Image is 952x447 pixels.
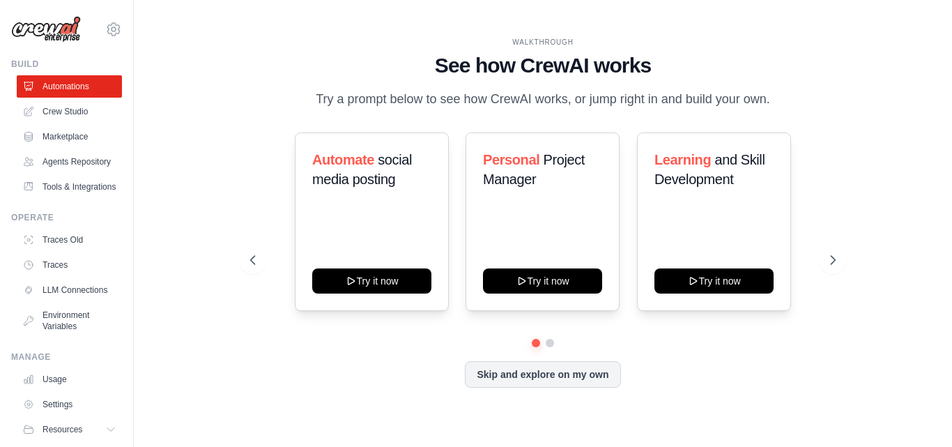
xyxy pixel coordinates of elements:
a: Tools & Integrations [17,176,122,198]
span: Resources [43,424,82,435]
span: Learning [654,152,711,167]
a: Usage [17,368,122,391]
button: Resources [17,418,122,441]
iframe: Chat Widget [882,380,952,447]
span: Project Manager [483,152,585,187]
a: Environment Variables [17,304,122,338]
a: Traces Old [17,229,122,251]
button: Skip and explore on my own [465,361,620,388]
span: Personal [483,152,539,167]
a: Marketplace [17,126,122,148]
a: Crew Studio [17,100,122,123]
button: Try it now [483,268,602,294]
img: Logo [11,16,81,43]
div: Build [11,59,122,70]
span: and Skill Development [654,152,765,187]
span: Automate [312,152,374,167]
a: Settings [17,393,122,416]
a: LLM Connections [17,279,122,301]
div: Operate [11,212,122,223]
h1: See how CrewAI works [250,53,836,78]
a: Traces [17,254,122,276]
button: Try it now [654,268,774,294]
div: Manage [11,351,122,363]
p: Try a prompt below to see how CrewAI works, or jump right in and build your own. [309,89,777,109]
span: social media posting [312,152,412,187]
div: WALKTHROUGH [250,37,836,47]
button: Try it now [312,268,431,294]
a: Agents Repository [17,151,122,173]
a: Automations [17,75,122,98]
